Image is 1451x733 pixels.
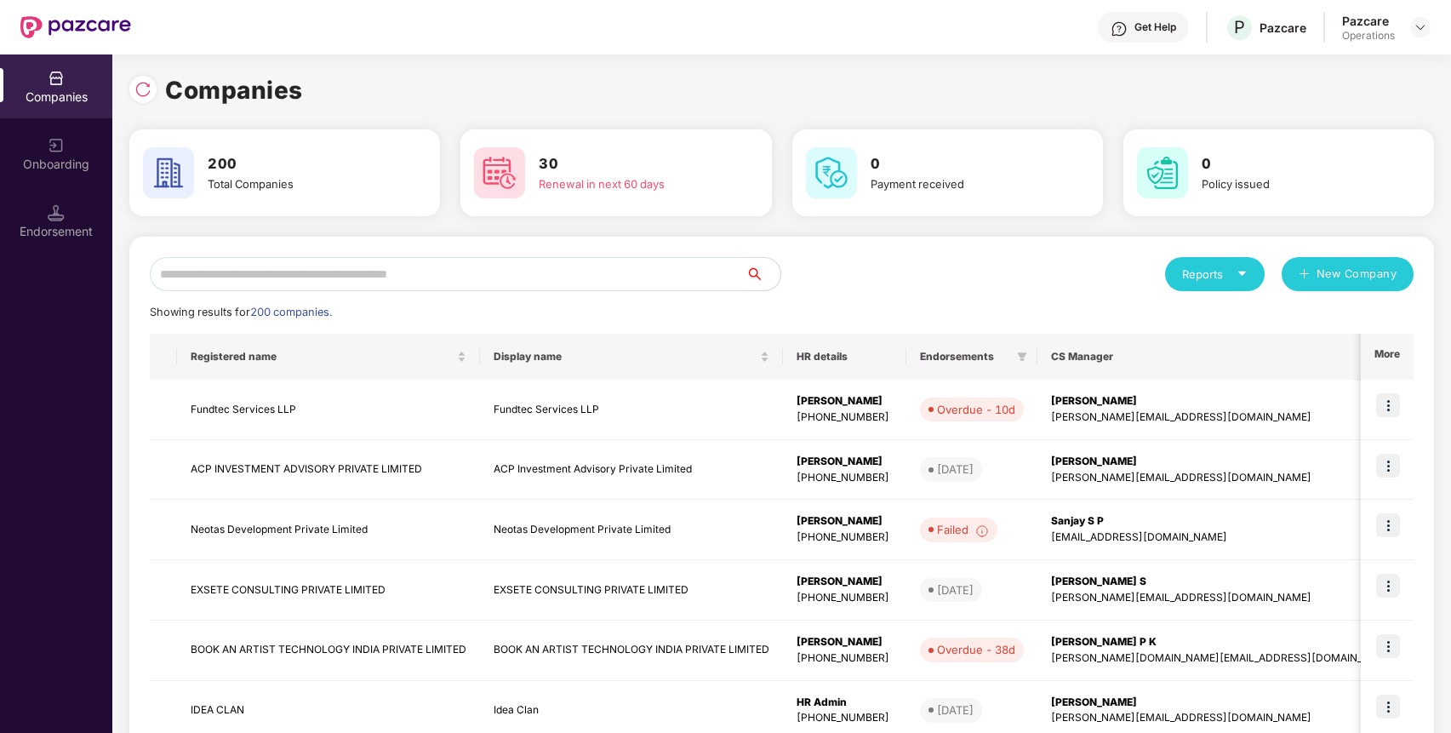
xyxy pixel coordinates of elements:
div: [PERSON_NAME][EMAIL_ADDRESS][DOMAIN_NAME] [1051,710,1396,726]
div: Total Companies [208,175,392,192]
div: Overdue - 38d [937,641,1015,658]
span: plus [1299,268,1310,282]
div: [PERSON_NAME][EMAIL_ADDRESS][DOMAIN_NAME] [1051,470,1396,486]
td: BOOK AN ARTIST TECHNOLOGY INDIA PRIVATE LIMITED [480,621,783,681]
div: Policy issued [1202,175,1386,192]
td: Fundtec Services LLP [177,380,480,440]
div: Renewal in next 60 days [539,175,723,192]
img: svg+xml;base64,PHN2ZyB3aWR0aD0iMjAiIGhlaWdodD0iMjAiIHZpZXdCb3g9IjAgMCAyMCAyMCIgZmlsbD0ibm9uZSIgeG... [48,137,65,154]
div: [PHONE_NUMBER] [797,470,893,486]
button: plusNew Company [1282,257,1414,291]
td: ACP INVESTMENT ADVISORY PRIVATE LIMITED [177,440,480,501]
button: search [745,257,781,291]
span: filter [1014,346,1031,367]
img: svg+xml;base64,PHN2ZyBpZD0iRHJvcGRvd24tMzJ4MzIiIHhtbG5zPSJodHRwOi8vd3d3LnczLm9yZy8yMDAwL3N2ZyIgd2... [1414,20,1427,34]
div: [PERSON_NAME][EMAIL_ADDRESS][DOMAIN_NAME] [1051,590,1396,606]
td: Neotas Development Private Limited [480,500,783,560]
h3: 0 [1202,153,1386,175]
div: [PHONE_NUMBER] [797,590,893,606]
img: icon [1376,634,1400,658]
th: Display name [480,334,783,380]
div: [PERSON_NAME][DOMAIN_NAME][EMAIL_ADDRESS][DOMAIN_NAME] [1051,650,1396,667]
img: icon [1376,513,1400,537]
div: [DATE] [937,581,974,598]
td: EXSETE CONSULTING PRIVATE LIMITED [480,560,783,621]
div: Payment received [871,175,1055,192]
div: Pazcare [1260,20,1306,36]
div: Overdue - 10d [937,401,1015,418]
td: Neotas Development Private Limited [177,500,480,560]
h3: 30 [539,153,723,175]
th: More [1361,334,1414,380]
img: svg+xml;base64,PHN2ZyB4bWxucz0iaHR0cDovL3d3dy53My5vcmcvMjAwMC9zdmciIHdpZHRoPSI2MCIgaGVpZ2h0PSI2MC... [143,147,194,198]
div: [PHONE_NUMBER] [797,409,893,426]
div: [PERSON_NAME][EMAIL_ADDRESS][DOMAIN_NAME] [1051,409,1396,426]
h1: Companies [165,72,303,109]
img: icon [1376,454,1400,478]
span: New Company [1317,266,1397,283]
h3: 200 [208,153,392,175]
span: Endorsements [920,350,1010,364]
div: [PHONE_NUMBER] [797,650,893,667]
img: svg+xml;base64,PHN2ZyB4bWxucz0iaHR0cDovL3d3dy53My5vcmcvMjAwMC9zdmciIHdpZHRoPSI2MCIgaGVpZ2h0PSI2MC... [474,147,525,198]
td: ACP Investment Advisory Private Limited [480,440,783,501]
div: [EMAIL_ADDRESS][DOMAIN_NAME] [1051,530,1396,546]
img: svg+xml;base64,PHN2ZyBpZD0iQ29tcGFuaWVzIiB4bWxucz0iaHR0cDovL3d3dy53My5vcmcvMjAwMC9zdmciIHdpZHRoPS... [48,70,65,87]
div: Sanjay S P [1051,513,1396,530]
img: svg+xml;base64,PHN2ZyB4bWxucz0iaHR0cDovL3d3dy53My5vcmcvMjAwMC9zdmciIHdpZHRoPSI2MCIgaGVpZ2h0PSI2MC... [806,147,857,198]
div: [PERSON_NAME] [797,634,893,650]
div: Operations [1342,29,1395,43]
div: Get Help [1134,20,1176,34]
span: P [1234,17,1245,37]
th: HR details [783,334,906,380]
div: [PERSON_NAME] [797,393,893,409]
h3: 0 [871,153,1055,175]
div: [PERSON_NAME] S [1051,574,1396,590]
div: HR Admin [797,695,893,711]
span: Display name [494,350,757,364]
div: [PHONE_NUMBER] [797,710,893,726]
div: [PERSON_NAME] [797,454,893,470]
img: svg+xml;base64,PHN2ZyBpZD0iUmVsb2FkLTMyeDMyIiB4bWxucz0iaHR0cDovL3d3dy53My5vcmcvMjAwMC9zdmciIHdpZH... [134,81,151,98]
div: [PERSON_NAME] [1051,393,1396,409]
img: svg+xml;base64,PHN2ZyBpZD0iSW5mb18tXzMyeDMyIiBkYXRhLW5hbWU9IkluZm8gLSAzMngzMiIgeG1sbnM9Imh0dHA6Ly... [975,524,989,538]
img: New Pazcare Logo [20,16,131,38]
img: icon [1376,574,1400,598]
div: [DATE] [937,702,974,719]
span: 200 companies. [250,306,332,318]
img: icon [1376,695,1400,719]
td: EXSETE CONSULTING PRIVATE LIMITED [177,560,480,621]
div: [PERSON_NAME] P K [1051,634,1396,650]
div: Reports [1182,266,1248,283]
div: Failed [937,521,989,538]
div: [PHONE_NUMBER] [797,530,893,546]
th: Registered name [177,334,480,380]
div: Pazcare [1342,13,1395,29]
span: search [745,267,780,281]
span: caret-down [1237,268,1248,279]
img: svg+xml;base64,PHN2ZyB4bWxucz0iaHR0cDovL3d3dy53My5vcmcvMjAwMC9zdmciIHdpZHRoPSI2MCIgaGVpZ2h0PSI2MC... [1137,147,1188,198]
div: [DATE] [937,461,974,478]
img: icon [1376,393,1400,417]
td: BOOK AN ARTIST TECHNOLOGY INDIA PRIVATE LIMITED [177,621,480,681]
div: [PERSON_NAME] [797,513,893,530]
span: CS Manager [1051,350,1382,364]
div: [PERSON_NAME] [1051,695,1396,711]
img: svg+xml;base64,PHN2ZyB3aWR0aD0iMTQuNSIgaGVpZ2h0PSIxNC41IiB2aWV3Qm94PSIwIDAgMTYgMTYiIGZpbGw9Im5vbm... [48,204,65,221]
div: [PERSON_NAME] [797,574,893,590]
span: Showing results for [150,306,332,318]
img: svg+xml;base64,PHN2ZyBpZD0iSGVscC0zMngzMiIgeG1sbnM9Imh0dHA6Ly93d3cudzMub3JnLzIwMDAvc3ZnIiB3aWR0aD... [1111,20,1128,37]
span: filter [1017,352,1027,362]
span: Registered name [191,350,454,364]
div: [PERSON_NAME] [1051,454,1396,470]
td: Fundtec Services LLP [480,380,783,440]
